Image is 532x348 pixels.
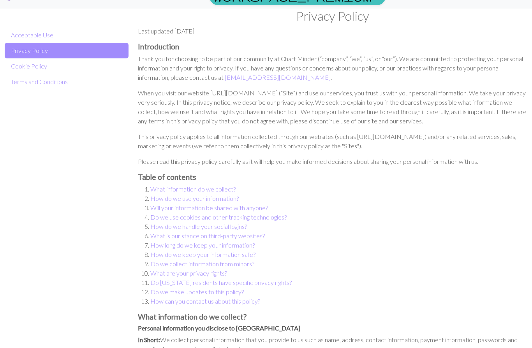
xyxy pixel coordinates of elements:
p: Please read this privacy policy carefully as it will help you make informed decisions about shari... [138,157,528,166]
a: Terms and Conditions [5,74,129,90]
a: What are your privacy rights? [150,269,227,277]
a: Do we use cookies and other tracking technologies? [150,213,287,221]
a: Cookie Policy [5,58,129,74]
a: Will your information be shared with anyone? [150,204,268,211]
a: Do we collect information from minors? [150,260,254,267]
p: Thank you for choosing to be part of our community at Chart Minder (“company”, “we”, “us”, or “ou... [138,54,528,82]
h2: Privacy Policy [138,9,528,23]
a: How do we handle your social logins? [150,223,247,230]
a: Privacy Policy [5,43,129,58]
p: This privacy policy applies to all information collected through our websites (such as [URL][DOMA... [138,132,528,151]
a: Acceptable Use [5,27,129,43]
h3: Table of contents [138,172,528,181]
a: How do we use your information? [150,195,239,202]
h3: What information do we collect? [138,312,528,321]
h3: Introduction [138,42,528,51]
a: What information do we collect? [150,185,236,193]
a: Do we make updates to this policy? [150,288,244,295]
a: [EMAIL_ADDRESS][DOMAIN_NAME] [225,74,331,81]
em: In Short: [138,336,160,343]
a: Do [US_STATE] residents have specific privacy rights? [150,279,292,286]
p: Last updated [DATE] [138,26,528,36]
p: When you visit our website [URL][DOMAIN_NAME] (“Site”) and use our services, you trust us with yo... [138,88,528,126]
a: What is our stance on third-party websites? [150,232,265,239]
h4: Personal information you disclose to [GEOGRAPHIC_DATA] [138,324,528,332]
a: How can you contact us about this policy? [150,297,260,305]
a: How long do we keep your information? [150,241,255,249]
a: How do we keep your information safe? [150,251,255,258]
